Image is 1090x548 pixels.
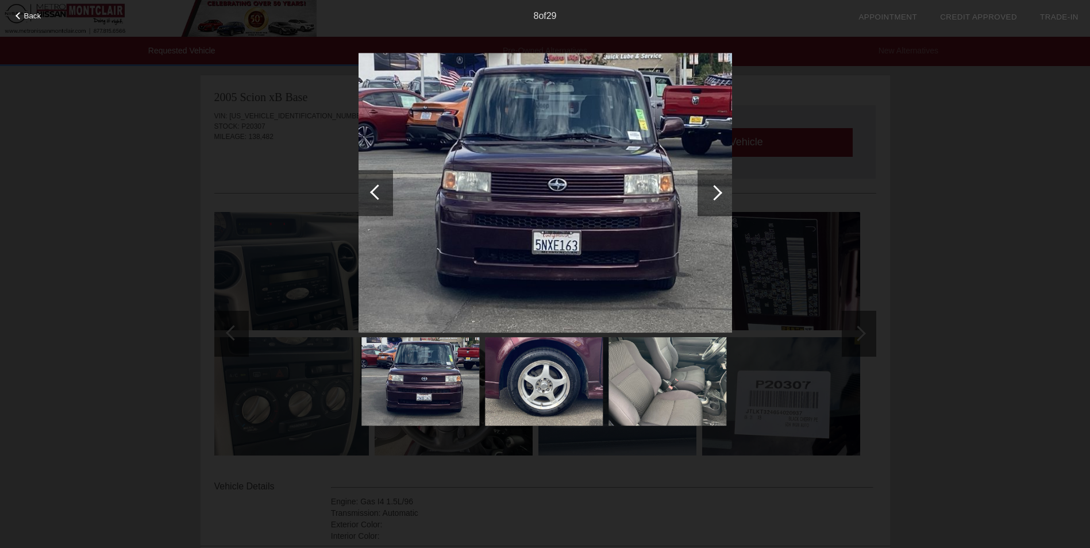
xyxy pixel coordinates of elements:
[361,337,479,426] img: image.aspx
[533,11,538,21] span: 8
[485,337,603,426] img: image.aspx
[24,11,41,20] span: Back
[608,337,726,426] img: image.aspx
[546,11,557,21] span: 29
[940,13,1017,21] a: Credit Approved
[858,13,917,21] a: Appointment
[1040,13,1079,21] a: Trade-In
[359,53,732,333] img: image.aspx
